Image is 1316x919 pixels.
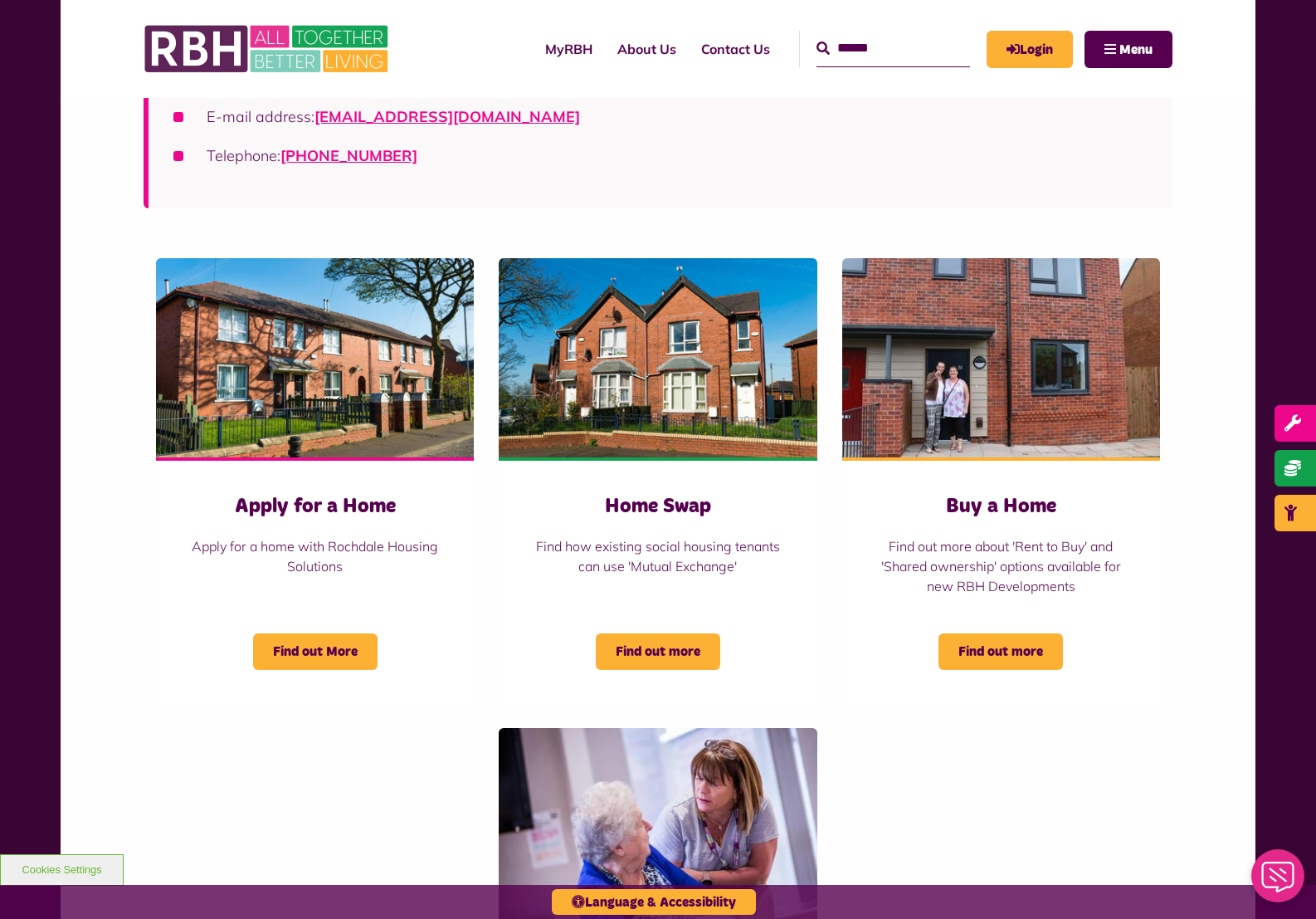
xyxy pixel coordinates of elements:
span: Menu [1119,43,1153,56]
img: RBH [144,17,392,81]
h3: Apply for a Home [189,494,441,520]
h3: Home Swap [532,494,783,520]
p: Find how existing social housing tenants can use 'Mutual Exchange' [532,536,783,576]
a: About Us [605,27,689,71]
p: Find out more about 'Rent to Buy' and 'Shared ownership' options available for new RBH Developments [875,536,1127,596]
a: Contact Us [689,27,782,71]
a: [EMAIL_ADDRESS][DOMAIN_NAME] [314,107,580,126]
p: Apply for a home with Rochdale Housing Solutions [189,536,441,576]
a: MyRBH [987,31,1073,68]
li: E-mail address: [173,105,1148,128]
span: Find out more [938,633,1063,670]
a: Buy a Home Find out more about 'Rent to Buy' and 'Shared ownership' options available for new RBH... [842,258,1160,703]
li: Telephone: [173,144,1148,167]
a: call 0300 303 8874 [280,146,417,165]
button: Navigation [1084,31,1172,68]
img: Belton Ave 07 [499,258,816,457]
a: Belton Avenue Apply for a Home Apply for a home with Rochdale Housing Solutions Find out More - o... [156,258,474,703]
a: MyRBH [533,27,605,71]
input: Search [816,31,970,66]
h3: Buy a Home [875,494,1127,520]
a: Home Swap Find how existing social housing tenants can use 'Mutual Exchange' Find out more [499,258,816,703]
span: Find out more [596,633,720,670]
span: Find out More [253,633,378,670]
iframe: Netcall Web Assistant for live chat [1241,844,1316,919]
img: Belton Avenue [156,258,474,457]
img: Longridge Drive Keys [842,258,1160,457]
button: Language & Accessibility [552,889,756,915]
